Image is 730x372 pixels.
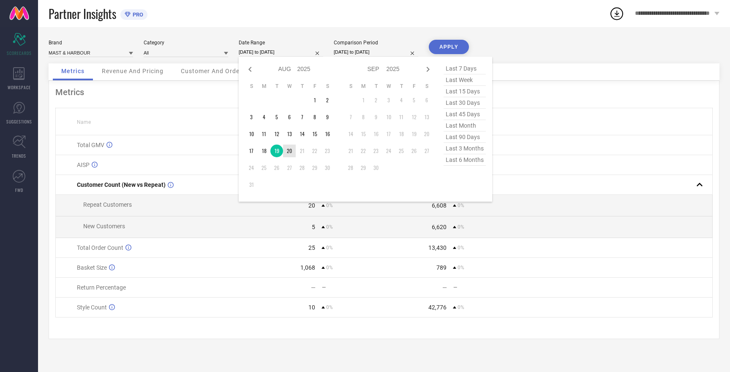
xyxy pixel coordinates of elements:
[296,83,308,90] th: Thursday
[609,6,624,21] div: Open download list
[312,224,315,230] div: 5
[181,68,245,74] span: Customer And Orders
[423,64,433,74] div: Next month
[258,111,270,123] td: Mon Aug 04 2025
[49,5,116,22] span: Partner Insights
[357,161,370,174] td: Mon Sep 29 2025
[245,111,258,123] td: Sun Aug 03 2025
[444,143,486,154] span: last 3 months
[6,118,32,125] span: SUGGESTIONS
[296,111,308,123] td: Thu Aug 07 2025
[420,145,433,157] td: Sat Sep 27 2025
[370,161,382,174] td: Tue Sep 30 2025
[326,202,333,208] span: 0%
[300,264,315,271] div: 1,068
[444,63,486,74] span: last 7 days
[77,304,107,311] span: Style Count
[357,94,370,107] td: Mon Sep 01 2025
[326,265,333,271] span: 0%
[444,97,486,109] span: last 30 days
[382,145,395,157] td: Wed Sep 24 2025
[444,74,486,86] span: last week
[370,94,382,107] td: Tue Sep 02 2025
[258,128,270,140] td: Mon Aug 11 2025
[444,120,486,131] span: last month
[444,86,486,97] span: last 15 days
[283,83,296,90] th: Wednesday
[370,83,382,90] th: Tuesday
[321,145,334,157] td: Sat Aug 23 2025
[370,145,382,157] td: Tue Sep 23 2025
[270,111,283,123] td: Tue Aug 05 2025
[357,128,370,140] td: Mon Sep 15 2025
[344,161,357,174] td: Sun Sep 28 2025
[322,284,384,290] div: —
[296,161,308,174] td: Thu Aug 28 2025
[344,145,357,157] td: Sun Sep 21 2025
[395,111,408,123] td: Thu Sep 11 2025
[453,284,515,290] div: —
[458,304,464,310] span: 0%
[55,87,713,97] div: Metrics
[458,265,464,271] span: 0%
[7,50,32,56] span: SCORECARDS
[77,119,91,125] span: Name
[245,145,258,157] td: Sun Aug 17 2025
[458,202,464,208] span: 0%
[408,83,420,90] th: Friday
[77,142,104,148] span: Total GMV
[420,128,433,140] td: Sat Sep 20 2025
[326,224,333,230] span: 0%
[15,187,23,193] span: FWD
[444,131,486,143] span: last 90 days
[245,128,258,140] td: Sun Aug 10 2025
[408,111,420,123] td: Fri Sep 12 2025
[321,128,334,140] td: Sat Aug 16 2025
[308,244,315,251] div: 25
[408,94,420,107] td: Fri Sep 05 2025
[308,128,321,140] td: Fri Aug 15 2025
[308,94,321,107] td: Fri Aug 01 2025
[245,83,258,90] th: Sunday
[344,128,357,140] td: Sun Sep 14 2025
[428,304,447,311] div: 42,776
[270,161,283,174] td: Tue Aug 26 2025
[326,245,333,251] span: 0%
[444,154,486,166] span: last 6 months
[296,128,308,140] td: Thu Aug 14 2025
[239,48,323,57] input: Select date range
[77,161,90,168] span: AISP
[382,94,395,107] td: Wed Sep 03 2025
[420,111,433,123] td: Sat Sep 13 2025
[321,83,334,90] th: Saturday
[408,128,420,140] td: Fri Sep 19 2025
[429,40,469,54] button: APPLY
[83,201,132,208] span: Repeat Customers
[395,83,408,90] th: Thursday
[77,264,107,271] span: Basket Size
[270,145,283,157] td: Tue Aug 19 2025
[308,83,321,90] th: Friday
[283,111,296,123] td: Wed Aug 06 2025
[442,284,447,291] div: —
[321,111,334,123] td: Sat Aug 09 2025
[382,111,395,123] td: Wed Sep 10 2025
[258,83,270,90] th: Monday
[395,145,408,157] td: Thu Sep 25 2025
[77,181,166,188] span: Customer Count (New vs Repeat)
[311,284,316,291] div: —
[432,224,447,230] div: 6,620
[245,161,258,174] td: Sun Aug 24 2025
[77,244,123,251] span: Total Order Count
[357,111,370,123] td: Mon Sep 08 2025
[408,145,420,157] td: Fri Sep 26 2025
[258,161,270,174] td: Mon Aug 25 2025
[308,161,321,174] td: Fri Aug 29 2025
[420,83,433,90] th: Saturday
[382,83,395,90] th: Wednesday
[334,40,418,46] div: Comparison Period
[144,40,228,46] div: Category
[12,153,26,159] span: TRENDS
[83,223,125,230] span: New Customers
[8,84,31,90] span: WORKSPACE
